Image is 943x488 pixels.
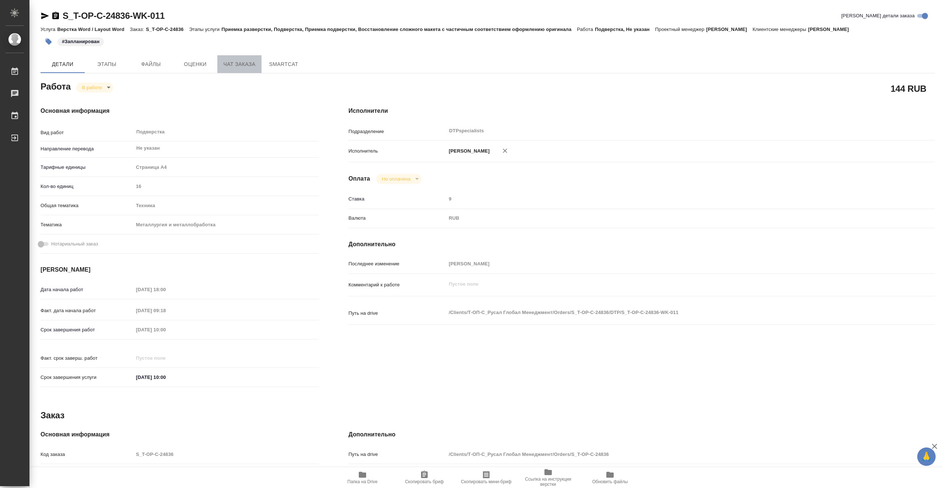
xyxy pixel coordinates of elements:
button: Скопировать ссылку [51,11,60,20]
div: Страница А4 [133,161,319,174]
p: Тематика [41,221,133,229]
input: Пустое поле [133,353,198,363]
button: Скопировать ссылку для ЯМессенджера [41,11,49,20]
p: Общая тематика [41,202,133,209]
p: Подверстка, Не указан [595,27,655,32]
p: Работа [577,27,595,32]
button: Обновить файлы [579,467,641,488]
span: Чат заказа [222,60,257,69]
input: Пустое поле [446,258,886,269]
h4: Основная информация [41,430,319,439]
p: Направление перевода [41,145,133,153]
span: 🙏 [920,449,933,464]
button: Ссылка на инструкции верстки [517,467,579,488]
p: Код заказа [41,451,133,458]
p: Верстка Word / Layout Word [57,27,130,32]
input: ✎ Введи что-нибудь [133,372,198,383]
button: Скопировать бриф [393,467,455,488]
h4: Основная информация [41,107,319,115]
span: Файлы [133,60,169,69]
span: Детали [45,60,80,69]
span: Оценки [178,60,213,69]
input: Пустое поле [133,449,319,460]
span: Папка на Drive [347,479,378,484]
input: Пустое поле [133,284,198,295]
p: Факт. дата начала работ [41,307,133,314]
p: Срок завершения услуги [41,374,133,381]
div: Техника [133,199,319,212]
span: SmartCat [266,60,301,69]
h2: 144 RUB [891,82,926,95]
span: [PERSON_NAME] детали заказа [841,12,915,20]
input: Пустое поле [133,305,198,316]
p: S_T-OP-C-24836 [146,27,189,32]
textarea: /Clients/Т-ОП-С_Русал Глобал Менеджмент/Orders/S_T-OP-C-24836/DTP/S_T-OP-C-24836-WK-011 [446,306,886,319]
a: S_T-OP-C-24836-WK-011 [63,11,165,21]
p: #Запланирован [62,38,99,45]
p: Исполнитель [348,147,446,155]
span: Скопировать бриф [405,479,444,484]
p: [PERSON_NAME] [706,27,753,32]
input: Пустое поле [446,194,886,204]
button: Удалить исполнителя [497,143,513,159]
p: Факт. срок заверш. работ [41,355,133,362]
p: Подразделение [348,128,446,135]
p: Срок завершения работ [41,326,133,334]
h4: Оплата [348,174,370,183]
span: Скопировать мини-бриф [461,479,511,484]
button: Папка на Drive [332,467,393,488]
button: 🙏 [917,447,936,466]
p: Приемка разверстки, Подверстка, Приемка подверстки, Восстановление сложного макета с частичным со... [221,27,577,32]
button: Скопировать мини-бриф [455,467,517,488]
p: Дата начала работ [41,286,133,293]
div: В работе [76,83,113,93]
p: Тарифные единицы [41,164,133,171]
p: Путь на drive [348,451,446,458]
p: Ставка [348,195,446,203]
p: [PERSON_NAME] [808,27,855,32]
p: Вид работ [41,129,133,136]
h4: Дополнительно [348,240,935,249]
button: В работе [80,84,104,91]
p: Кол-во единиц [41,183,133,190]
h2: Работа [41,79,71,93]
span: Ссылка на инструкции верстки [522,477,575,487]
p: Валюта [348,215,446,222]
span: Нотариальный заказ [51,240,98,248]
p: Услуга [41,27,57,32]
span: Обновить файлы [592,479,628,484]
p: Комментарий к работе [348,281,446,289]
span: Запланирован [57,38,105,44]
p: Последнее изменение [348,260,446,268]
h2: Заказ [41,409,64,421]
button: Добавить тэг [41,34,57,50]
p: Проектный менеджер [655,27,706,32]
div: В работе [376,174,421,184]
h4: Исполнители [348,107,935,115]
p: Путь на drive [348,310,446,317]
div: Металлургия и металлобработка [133,219,319,231]
input: Пустое поле [446,449,886,460]
input: Пустое поле [133,181,319,192]
div: RUB [446,212,886,224]
button: Не оплачена [380,176,413,182]
p: Этапы услуги [189,27,221,32]
h4: Дополнительно [348,430,935,439]
p: [PERSON_NAME] [446,147,490,155]
p: Заказ: [130,27,146,32]
span: Этапы [89,60,125,69]
p: Клиентские менеджеры [753,27,808,32]
h4: [PERSON_NAME] [41,265,319,274]
input: Пустое поле [133,324,198,335]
